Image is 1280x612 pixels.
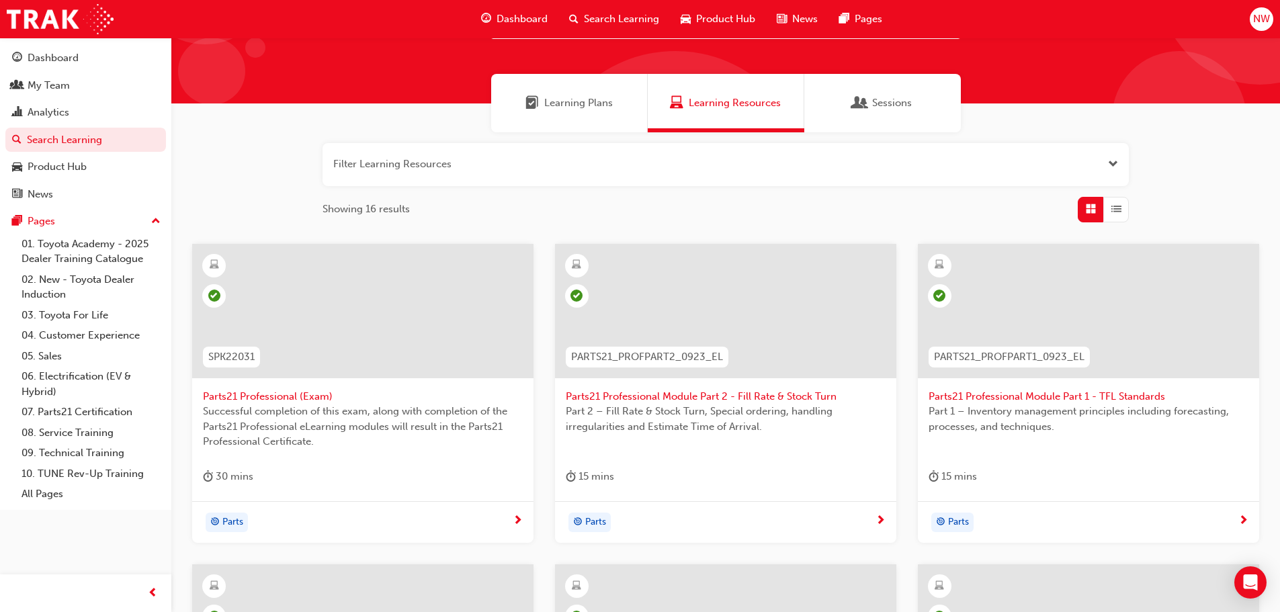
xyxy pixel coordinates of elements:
span: target-icon [936,514,945,531]
div: Dashboard [28,50,79,66]
div: Open Intercom Messenger [1234,566,1267,599]
button: NW [1250,7,1273,31]
a: 08. Service Training [16,423,166,443]
a: PARTS21_PROFPART2_0923_ELParts21 Professional Module Part 2 - Fill Rate & Stock TurnPart 2 – Fill... [555,244,896,543]
a: 07. Parts21 Certification [16,402,166,423]
button: Open the filter [1108,157,1118,172]
span: Learning Plans [544,95,613,111]
span: Parts21 Professional Module Part 2 - Fill Rate & Stock Turn [566,389,886,404]
a: 03. Toyota For Life [16,305,166,326]
span: Parts [222,515,243,530]
a: Product Hub [5,155,166,179]
span: Learning Plans [525,95,539,111]
span: Learning Resources [670,95,683,111]
span: duration-icon [203,468,213,485]
span: next-icon [513,515,523,527]
button: DashboardMy TeamAnalyticsSearch LearningProduct HubNews [5,43,166,209]
a: All Pages [16,484,166,505]
span: Parts21 Professional Module Part 1 - TFL Standards [929,389,1248,404]
a: guage-iconDashboard [470,5,558,33]
a: Analytics [5,100,166,125]
a: SPK22031Parts21 Professional (Exam)Successful completion of this exam, along with completion of t... [192,244,534,543]
span: Successful completion of this exam, along with completion of the Parts21 Professional eLearning m... [203,404,523,449]
span: target-icon [573,514,583,531]
span: car-icon [681,11,691,28]
span: target-icon [210,514,220,531]
a: News [5,182,166,207]
a: 05. Sales [16,346,166,367]
span: Dashboard [497,11,548,27]
a: 02. New - Toyota Dealer Induction [16,269,166,305]
div: Pages [28,214,55,229]
span: car-icon [12,161,22,173]
span: Pages [855,11,882,27]
a: news-iconNews [766,5,828,33]
div: My Team [28,78,70,93]
a: PARTS21_PROFPART1_0923_ELParts21 Professional Module Part 1 - TFL StandardsPart 1 – Inventory man... [918,244,1259,543]
span: guage-icon [12,52,22,64]
div: Product Hub [28,159,87,175]
span: Grid [1086,202,1096,217]
div: News [28,187,53,202]
span: Part 2 – Fill Rate & Stock Turn, Special ordering, handling irregularities and Estimate Time of A... [566,404,886,434]
a: Dashboard [5,46,166,71]
span: learningResourceType_ELEARNING-icon [935,257,944,274]
span: Parts [585,515,606,530]
span: Part 1 – Inventory management principles including forecasting, processes, and techniques. [929,404,1248,434]
button: Pages [5,209,166,234]
span: up-icon [151,213,161,230]
span: Sessions [853,95,867,111]
a: 01. Toyota Academy - 2025 Dealer Training Catalogue [16,234,166,269]
span: chart-icon [12,107,22,119]
span: PARTS21_PROFPART1_0923_EL [934,349,1084,365]
a: 06. Electrification (EV & Hybrid) [16,366,166,402]
span: learningResourceType_ELEARNING-icon [210,578,219,595]
a: car-iconProduct Hub [670,5,766,33]
a: 09. Technical Training [16,443,166,464]
a: pages-iconPages [828,5,893,33]
a: SessionsSessions [804,74,961,132]
span: Sessions [872,95,912,111]
span: Search Learning [584,11,659,27]
span: learningResourceType_ELEARNING-icon [210,257,219,274]
a: 10. TUNE Rev-Up Training [16,464,166,484]
span: Parts21 Professional (Exam) [203,389,523,404]
a: My Team [5,73,166,98]
span: News [792,11,818,27]
span: learningRecordVerb_COMPLETE-icon [208,290,220,302]
span: duration-icon [929,468,939,485]
span: Parts [948,515,969,530]
span: search-icon [12,134,22,146]
span: learningRecordVerb_PASS-icon [933,290,945,302]
span: learningResourceType_ELEARNING-icon [572,257,581,274]
div: 30 mins [203,468,253,485]
span: news-icon [777,11,787,28]
div: 15 mins [566,468,614,485]
span: learningResourceType_ELEARNING-icon [572,578,581,595]
a: Learning ResourcesLearning Resources [648,74,804,132]
span: duration-icon [566,468,576,485]
a: Search Learning [5,128,166,152]
a: 04. Customer Experience [16,325,166,346]
div: 15 mins [929,468,977,485]
img: Trak [7,4,114,34]
a: Learning PlansLearning Plans [491,74,648,132]
span: learningRecordVerb_COMPLETE-icon [570,290,583,302]
span: next-icon [1238,515,1248,527]
span: learningResourceType_ELEARNING-icon [935,578,944,595]
span: pages-icon [839,11,849,28]
span: List [1111,202,1121,217]
span: news-icon [12,189,22,201]
a: search-iconSearch Learning [558,5,670,33]
div: Analytics [28,105,69,120]
span: PARTS21_PROFPART2_0923_EL [571,349,723,365]
span: search-icon [569,11,579,28]
span: next-icon [876,515,886,527]
span: prev-icon [148,585,158,602]
span: people-icon [12,80,22,92]
span: guage-icon [481,11,491,28]
span: Learning Resources [689,95,781,111]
